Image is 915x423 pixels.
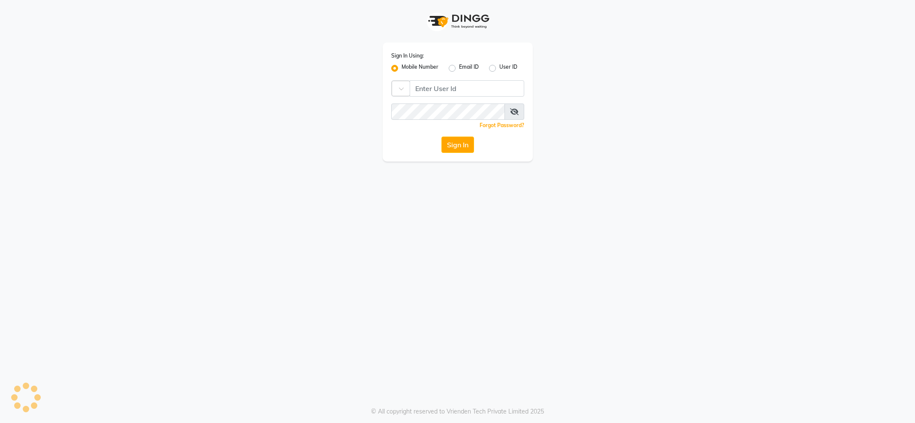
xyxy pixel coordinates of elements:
a: Forgot Password? [480,122,524,128]
input: Username [410,80,524,97]
input: Username [391,103,505,120]
button: Sign In [441,137,474,153]
label: Sign In Using: [391,52,424,60]
label: Email ID [459,63,479,73]
label: User ID [499,63,517,73]
label: Mobile Number [402,63,438,73]
img: logo1.svg [423,9,492,34]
